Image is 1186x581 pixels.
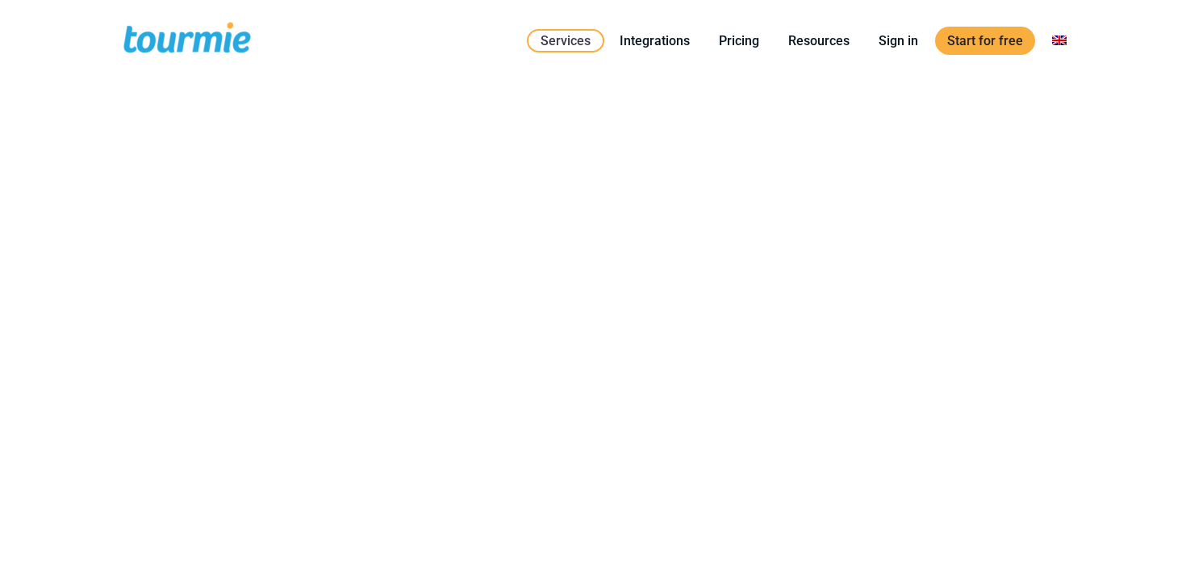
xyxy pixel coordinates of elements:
[707,31,771,51] a: Pricing
[935,27,1035,55] a: Start for free
[867,31,930,51] a: Sign in
[608,31,702,51] a: Integrations
[527,29,604,52] a: Services
[776,31,862,51] a: Resources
